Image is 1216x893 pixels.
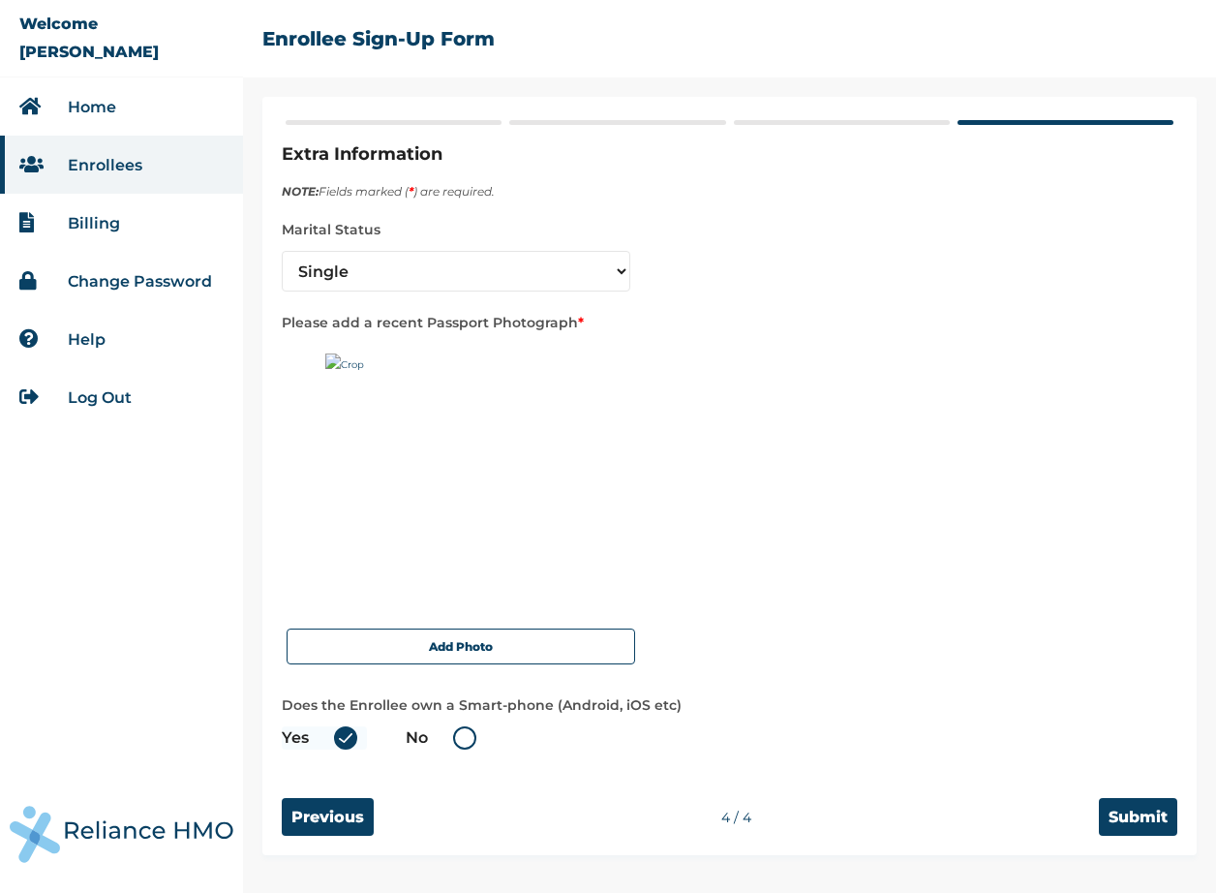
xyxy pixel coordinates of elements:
[287,629,635,664] button: Add Photo
[282,143,1177,165] h2: Extra Information
[282,798,374,836] input: Previous
[282,726,367,750] label: Yes
[374,809,1099,826] div: 4 / 4
[325,354,567,596] img: Crop
[68,156,142,174] a: Enrollees
[68,388,132,407] a: Log Out
[68,272,212,291] a: Change Password
[19,43,159,61] p: [PERSON_NAME]
[282,184,1177,199] p: Fields marked ( ) are required.
[282,311,1177,334] label: Please add a recent Passport Photograph
[262,27,495,50] h2: Enrollee Sign-Up Form
[19,15,98,33] p: Welcome
[10,806,233,863] img: RelianceHMO's Logo
[68,98,116,116] a: Home
[282,693,1177,717] label: Does the Enrollee own a Smart-phone (Android, iOS etc)
[406,726,486,750] label: No
[1099,798,1177,836] input: Submit
[282,218,1177,241] label: Marital Status
[282,184,319,199] strong: NOTE:
[68,214,120,232] a: Billing
[68,330,106,349] a: Help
